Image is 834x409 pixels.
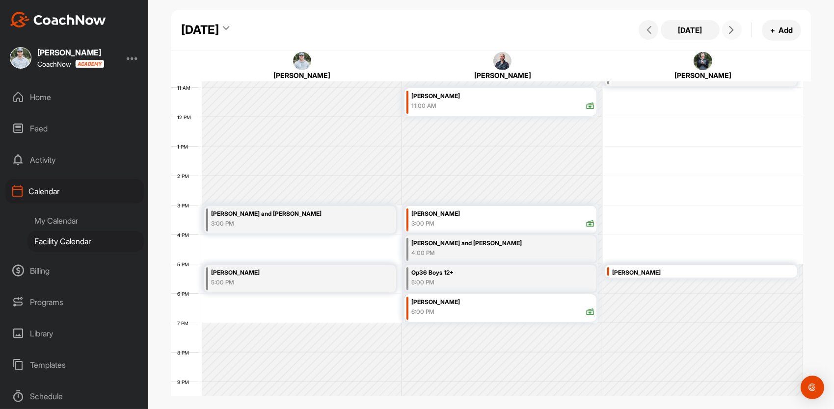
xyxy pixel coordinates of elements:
[171,144,198,150] div: 1 PM
[5,321,144,346] div: Library
[411,208,594,220] div: [PERSON_NAME]
[293,52,312,71] img: square_adad4a8ce3c101e533b4eff1514db094.jpg
[171,291,199,297] div: 6 PM
[171,320,198,326] div: 7 PM
[27,210,144,231] div: My Calendar
[211,267,361,279] div: [PERSON_NAME]
[411,297,594,308] div: [PERSON_NAME]
[211,278,361,287] div: 5:00 PM
[770,25,775,35] span: +
[171,114,201,120] div: 12 PM
[75,60,104,68] img: CoachNow acadmey
[5,148,144,172] div: Activity
[171,203,199,208] div: 3 PM
[218,70,385,80] div: [PERSON_NAME]
[419,70,586,80] div: [PERSON_NAME]
[37,49,104,56] div: [PERSON_NAME]
[171,261,199,267] div: 5 PM
[10,47,31,69] img: square_adad4a8ce3c101e533b4eff1514db094.jpg
[5,116,144,141] div: Feed
[411,238,562,249] div: [PERSON_NAME] and [PERSON_NAME]
[411,267,562,279] div: Op36 Boys 12+
[211,208,361,220] div: [PERSON_NAME] and [PERSON_NAME]
[37,60,104,68] div: CoachNow
[493,52,512,71] img: square_66c043b81892fb9acf2b9d89827f1db4.jpg
[171,85,200,91] div: 11 AM
[5,258,144,283] div: Billing
[411,219,434,228] div: 3:00 PM
[10,12,106,27] img: CoachNow
[411,278,562,287] div: 5:00 PM
[801,376,824,399] div: Open Intercom Messenger
[211,219,361,228] div: 3:00 PM
[27,231,144,252] div: Facility Calendar
[612,267,795,279] div: [PERSON_NAME]
[5,353,144,377] div: Templates
[171,173,199,179] div: 2 PM
[171,379,199,385] div: 9 PM
[171,350,199,356] div: 8 PM
[762,20,801,41] button: +Add
[411,91,594,102] div: [PERSON_NAME]
[5,85,144,109] div: Home
[411,307,434,316] div: 6:00 PM
[5,290,144,314] div: Programs
[5,179,144,204] div: Calendar
[171,232,199,238] div: 4 PM
[411,102,436,110] div: 11:00 AM
[5,384,144,409] div: Schedule
[694,52,712,71] img: square_6b9678ac0332efa077430344a58a4bb9.jpg
[411,249,562,257] div: 4:00 PM
[661,20,720,40] button: [DATE]
[619,70,786,80] div: [PERSON_NAME]
[181,21,219,39] div: [DATE]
